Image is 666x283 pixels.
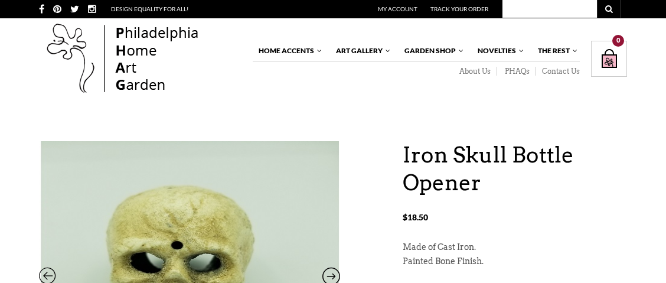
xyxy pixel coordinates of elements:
a: Track Your Order [430,5,488,12]
p: Made of Cast Iron. [403,240,627,255]
bdi: 18.50 [403,212,428,222]
a: Art Gallery [330,41,391,61]
h1: Iron Skull Bottle Opener [403,141,627,197]
span: $ [403,212,407,222]
a: Garden Shop [399,41,465,61]
a: Novelties [472,41,525,61]
a: About Us [452,67,497,76]
a: Contact Us [536,67,580,76]
div: 0 [612,35,624,47]
p: Painted Bone Finish. [403,255,627,269]
a: The Rest [532,41,579,61]
a: My Account [378,5,417,12]
a: PHAQs [497,67,536,76]
a: Home Accents [253,41,323,61]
